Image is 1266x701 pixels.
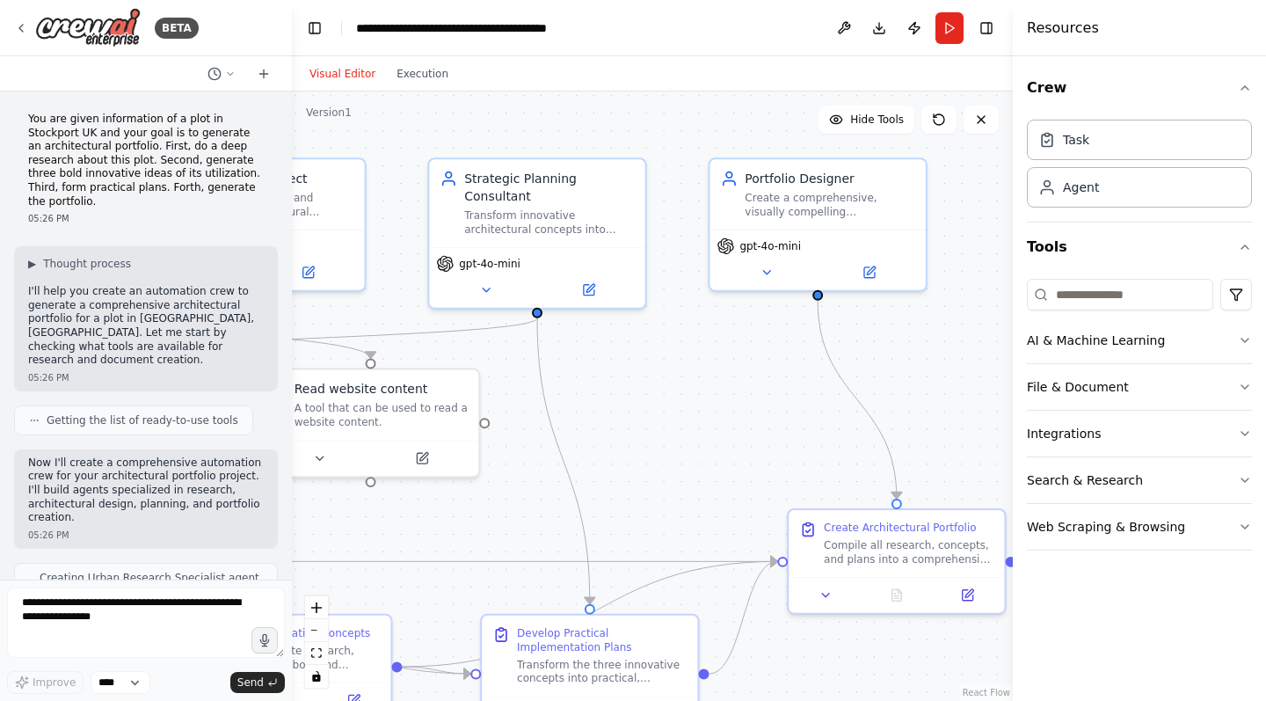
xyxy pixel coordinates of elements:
[295,401,468,429] div: A tool that can be used to read a website content.
[47,413,238,427] span: Getting the list of ready-to-use tools
[210,626,370,640] div: Generate Innovative Concepts
[1027,364,1252,410] button: File & Document
[1027,504,1252,550] button: Web Scraping & Browsing
[427,157,646,310] div: Strategic Planning ConsultantTransform innovative architectural concepts into practical, feasible...
[35,8,141,47] img: Logo
[306,106,352,120] div: Version 1
[305,642,328,665] button: fit view
[1027,411,1252,456] button: Integrations
[850,113,904,127] span: Hide Tools
[305,596,328,619] button: zoom in
[95,552,777,570] g: Edge from 20cae82b-73f9-4275-b473-f259e4b4465c to 7c8c0bad-705f-42c8-ba27-e722c8854f49
[258,262,358,283] button: Open in side panel
[386,63,459,84] button: Execution
[28,285,264,368] p: I'll help you create an automation crew to generate a comprehensive architectural portfolio for a...
[28,371,264,384] div: 05:26 PM
[305,619,328,642] button: zoom out
[402,552,777,675] g: Edge from 013865fa-b35c-4543-9036-80ee58ec03c2 to 7c8c0bad-705f-42c8-ba27-e722c8854f49
[302,16,327,40] button: Hide left sidebar
[184,170,353,187] div: Innovative Architect
[28,456,264,525] p: Now I'll create a comprehensive automation crew for your architectural portfolio project. I'll bu...
[745,170,914,187] div: Portfolio Designer
[824,538,993,566] div: Compile all research, concepts, and plans into a comprehensive architectural portfolio for {plot_...
[402,658,470,683] g: Edge from 013865fa-b35c-4543-9036-80ee58ec03c2 to 602553a7-9e22-4784-8f74-04304dcbe5ea
[819,106,914,134] button: Hide Tools
[464,208,634,237] div: Transform innovative architectural concepts into practical, feasible plans for {plot_address} by ...
[1027,63,1252,113] button: Crew
[373,448,472,469] button: Open in side panel
[28,257,36,271] span: ▶
[963,688,1010,697] a: React Flow attribution
[787,508,1006,615] div: Create Architectural PortfolioCompile all research, concepts, and plans into a comprehensive arch...
[819,262,919,283] button: Open in side panel
[155,18,199,39] div: BETA
[937,585,997,606] button: Open in side panel
[210,644,380,672] div: Based on the site research, generate three bold and innovative architectural concepts for {plot_a...
[517,626,687,654] div: Develop Practical Implementation Plans
[1063,131,1089,149] div: Task
[1027,318,1252,363] button: AI & Machine Learning
[200,63,243,84] button: Switch to previous chat
[459,257,520,271] span: gpt-4o-mini
[40,571,263,627] span: Creating Urban Research Specialist agent with the following tools: Search the internet with [PERS...
[299,63,386,84] button: Visual Editor
[28,113,264,208] p: You are given information of a plot in Stockport UK and your goal is to generate an architectural...
[33,675,76,690] span: Improve
[860,585,934,606] button: No output available
[528,318,599,604] g: Edge from bd54ba46-3f8a-4866-b0b4-3c329357d583 to 602553a7-9e22-4784-8f74-04304dcbe5ea
[28,212,264,225] div: 05:26 PM
[230,672,285,693] button: Send
[237,675,264,690] span: Send
[1063,179,1099,196] div: Agent
[824,521,976,535] div: Create Architectural Portfolio
[739,239,801,253] span: gpt-4o-mini
[539,280,638,301] button: Open in side panel
[261,368,480,478] div: ScrapeWebsiteToolRead website contentA tool that can be used to read a website content.
[1027,113,1252,222] div: Crew
[745,191,914,219] div: Create a comprehensive, visually compelling architectural portfolio for {plot_address} that showc...
[1027,223,1252,272] button: Tools
[1027,457,1252,503] button: Search & Research
[43,257,131,271] span: Thought process
[147,157,366,292] div: Innovative ArchitectGenerate three bold and innovative architectural concepts for the {plot_addre...
[305,665,328,688] button: toggle interactivity
[517,658,687,686] div: Transform the three innovative concepts into practical, implementable plans for {plot_address}. F...
[974,16,999,40] button: Hide right sidebar
[708,157,927,292] div: Portfolio DesignerCreate a comprehensive, visually compelling architectural portfolio for {plot_a...
[464,170,634,205] div: Strategic Planning Consultant
[1027,272,1252,565] div: Tools
[28,257,131,271] button: ▶Thought process
[184,191,353,219] div: Generate three bold and innovative architectural concepts for the {plot_address} in [GEOGRAPHIC_D...
[250,63,278,84] button: Start a new chat
[1027,18,1099,39] h4: Resources
[356,19,547,37] nav: breadcrumb
[709,552,777,683] g: Edge from 602553a7-9e22-4784-8f74-04304dcbe5ea to 7c8c0bad-705f-42c8-ba27-e722c8854f49
[305,596,328,688] div: React Flow controls
[28,529,264,542] div: 05:26 PM
[7,671,84,694] button: Improve
[295,380,428,398] div: Read website content
[809,301,906,499] g: Edge from 24f6c8dc-f52c-454b-863f-aeca9411f004 to 7c8c0bad-705f-42c8-ba27-e722c8854f49
[251,627,278,654] button: Click to speak your automation idea
[81,318,546,359] g: Edge from bd54ba46-3f8a-4866-b0b4-3c329357d583 to da6e28b6-4484-42b8-835e-fe586d131139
